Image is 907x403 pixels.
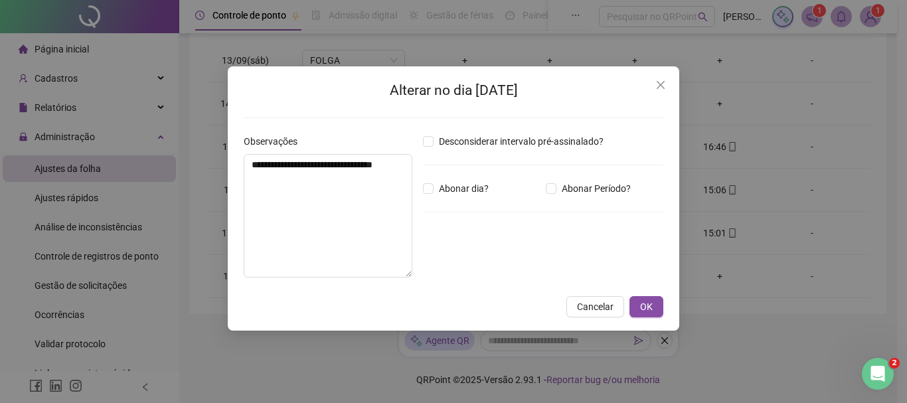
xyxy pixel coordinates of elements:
[889,358,900,368] span: 2
[566,296,624,317] button: Cancelar
[862,358,894,390] iframe: Intercom live chat
[629,296,663,317] button: OK
[577,299,614,314] span: Cancelar
[434,181,494,196] span: Abonar dia?
[244,80,663,102] h2: Alterar no dia [DATE]
[640,299,653,314] span: OK
[556,181,636,196] span: Abonar Período?
[655,80,666,90] span: close
[244,134,306,149] label: Observações
[434,134,609,149] span: Desconsiderar intervalo pré-assinalado?
[650,74,671,96] button: Close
